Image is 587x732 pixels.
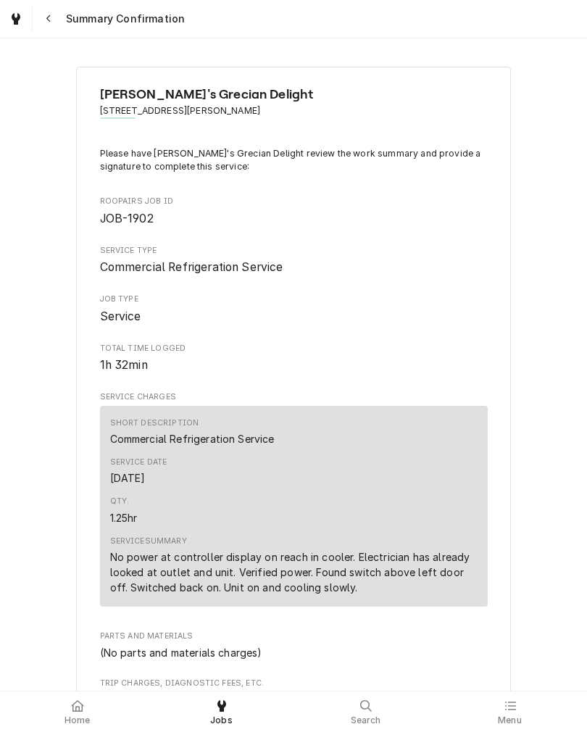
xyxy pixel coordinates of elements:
[100,391,488,403] span: Service Charges
[498,715,522,726] span: Menu
[438,694,581,729] a: Menu
[110,417,275,446] div: Short Description
[100,260,283,274] span: Commercial Refrigeration Service
[110,431,275,446] div: Short Description
[210,715,233,726] span: Jobs
[110,496,130,507] div: Qty.
[351,715,381,726] span: Search
[3,6,29,32] a: Go to Jobs
[110,536,187,547] div: Service Summary
[64,715,91,726] span: Home
[110,470,146,486] div: Service Date
[100,309,141,323] span: Service
[110,549,478,595] div: No power at controller display on reach in cooler. Electrician has already looked at outlet and u...
[100,343,488,374] div: Total Time Logged
[100,196,488,227] div: Roopairs Job ID
[100,678,488,689] span: Trip Charges, Diagnostic Fees, etc.
[62,12,185,26] span: Summary Confirmation
[150,694,293,729] a: Jobs
[100,631,488,660] div: Parts and Materials
[100,391,488,612] div: Service Charges
[100,104,488,117] span: Address
[100,196,488,207] span: Roopairs Job ID
[100,358,148,372] span: 1h 32min
[110,510,138,525] div: Quantity
[36,6,62,32] button: Navigate back
[100,357,488,374] span: Total Time Logged
[100,245,488,257] span: Service Type
[100,85,488,129] div: Client Information
[100,259,488,276] span: Service Type
[6,694,149,729] a: Home
[110,417,199,429] div: Short Description
[100,343,488,354] span: Total Time Logged
[100,85,488,104] span: Name
[100,308,488,325] span: Job Type
[100,245,488,276] div: Service Type
[100,406,488,613] div: Service Charges List
[100,210,488,228] span: Roopairs Job ID
[100,631,488,642] span: Parts and Materials
[100,294,488,325] div: Job Type
[100,406,488,607] div: Line Item
[110,496,138,525] div: Quantity
[294,694,437,729] a: Search
[100,294,488,305] span: Job Type
[110,457,167,486] div: Service Date
[100,645,488,660] div: Parts and Materials List
[110,457,167,468] div: Service Date
[100,212,154,225] span: JOB-1902
[100,147,488,174] p: Please have [PERSON_NAME]'s Grecian Delight review the work summary and provide a signature to co...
